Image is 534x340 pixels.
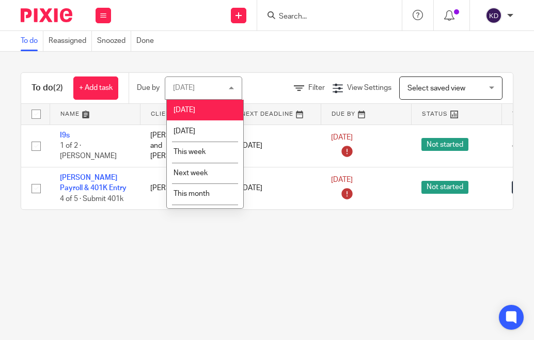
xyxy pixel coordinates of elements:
span: Next week [174,169,208,177]
td: [PERSON_NAME] [140,167,230,209]
a: Snoozed [97,31,131,51]
a: Done [136,31,159,51]
h1: To do [32,83,63,94]
td: [DATE] [230,125,321,167]
span: This month [174,190,210,197]
img: Pixie [21,8,72,22]
td: [DATE] [230,167,321,209]
span: Select saved view [407,85,465,92]
span: Not started [421,181,468,194]
span: [DATE] [331,134,353,141]
span: [DATE] [174,106,195,114]
span: Filter [308,84,325,91]
span: [DATE] [174,128,195,135]
span: Tags [512,111,530,117]
img: svg%3E [485,7,502,24]
span: (2) [53,84,63,92]
a: To do [21,31,43,51]
a: Reassigned [49,31,92,51]
input: Search [278,12,371,22]
a: [PERSON_NAME] Payroll & 401K Entry [60,174,127,192]
p: Due by [137,83,160,93]
span: 1 of 2 · [PERSON_NAME] [60,142,117,160]
td: [PERSON_NAME] and [PERSON_NAME] [140,125,230,167]
span: [DATE] [331,177,353,184]
span: This week [174,148,206,156]
span: 4 of 5 · Submit 401k [60,195,123,203]
a: I9s [60,132,70,139]
span: View Settings [347,84,391,91]
div: [DATE] [173,84,195,91]
a: + Add task [73,76,118,100]
span: Not started [421,138,468,151]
